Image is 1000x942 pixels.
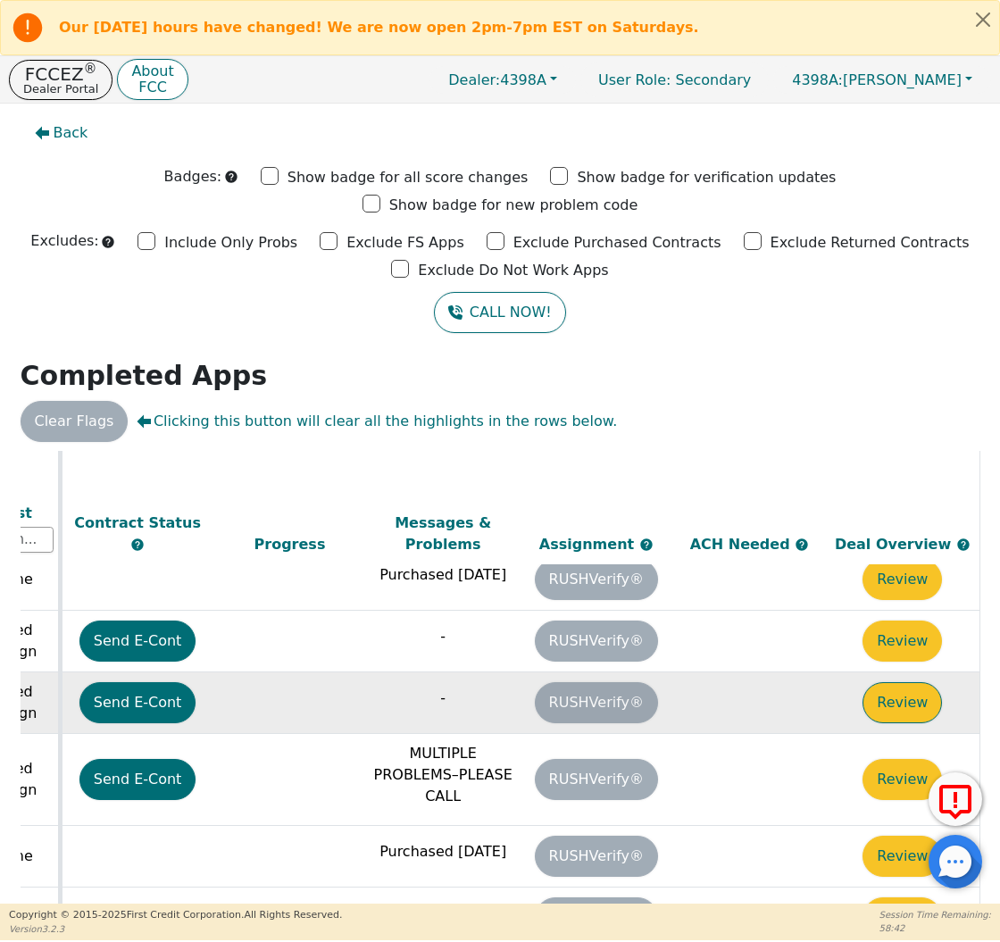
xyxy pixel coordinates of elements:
[371,564,515,586] p: Purchased [DATE]
[929,772,982,826] button: Report Error to FCC
[771,232,970,254] p: Exclude Returned Contracts
[429,66,576,94] button: Dealer:4398A
[164,166,222,188] p: Badges:
[418,260,608,281] p: Exclude Do Not Work Apps
[9,908,342,923] p: Copyright © 2015- 2025 First Credit Corporation.
[371,626,515,647] p: -
[54,122,88,144] span: Back
[131,80,173,95] p: FCC
[74,513,201,530] span: Contract Status
[218,533,362,554] div: Progress
[79,621,196,662] button: Send E-Cont
[690,535,796,552] span: ACH Needed
[30,230,98,252] p: Excludes:
[862,836,942,877] button: Review
[539,535,639,552] span: Assignment
[580,63,769,97] p: Secondary
[879,908,991,921] p: Session Time Remaining:
[389,195,638,216] p: Show badge for new problem code
[598,71,671,88] span: User Role :
[862,759,942,800] button: Review
[9,922,342,936] p: Version 3.2.3
[792,71,843,88] span: 4398A:
[21,360,268,391] strong: Completed Apps
[79,682,196,723] button: Send E-Cont
[371,903,515,924] p: Purchased [DATE]
[577,167,836,188] p: Show badge for verification updates
[21,113,103,154] button: Back
[84,61,97,77] sup: ®
[23,65,98,83] p: FCCEZ
[23,83,98,95] p: Dealer Portal
[862,682,942,723] button: Review
[371,743,515,807] p: MULTIPLE PROBLEMS–PLEASE CALL
[346,232,464,254] p: Exclude FS Apps
[9,60,112,100] button: FCCEZ®Dealer Portal
[792,71,962,88] span: [PERSON_NAME]
[371,512,515,554] div: Messages & Problems
[862,621,942,662] button: Review
[137,411,617,432] span: Clicking this button will clear all the highlights in the rows below.
[131,64,173,79] p: About
[448,71,546,88] span: 4398A
[434,292,565,333] button: CALL NOW!
[287,167,529,188] p: Show badge for all score changes
[835,535,971,552] span: Deal Overview
[967,1,999,38] button: Close alert
[879,921,991,935] p: 58:42
[244,909,342,921] span: All Rights Reserved.
[773,66,991,94] button: 4398A:[PERSON_NAME]
[79,759,196,800] button: Send E-Cont
[580,63,769,97] a: User Role: Secondary
[862,897,942,938] button: Review
[513,232,721,254] p: Exclude Purchased Contracts
[371,688,515,709] p: -
[371,841,515,863] p: Purchased [DATE]
[164,232,297,254] p: Include Only Probs
[117,59,187,101] button: AboutFCC
[862,559,942,600] button: Review
[59,19,699,36] b: Our [DATE] hours have changed! We are now open 2pm-7pm EST on Saturdays.
[448,71,500,88] span: Dealer:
